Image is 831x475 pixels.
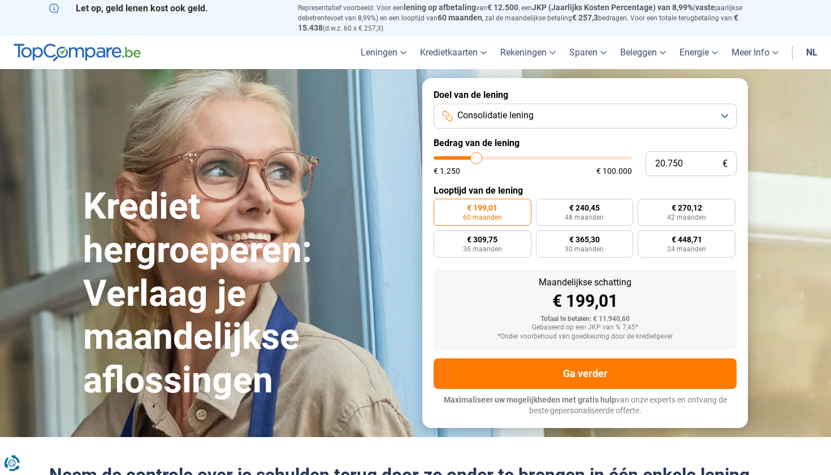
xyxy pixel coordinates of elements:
[565,214,604,221] span: 48 maanden
[443,293,728,310] div: € 199,01
[434,89,737,100] label: Doel van de lening
[463,214,502,221] span: 60 maanden
[438,13,482,22] span: 60 maanden
[404,3,476,12] span: lening op afbetaling
[443,333,728,341] div: *Onder voorbehoud van goedkeuring door de kredietgever
[673,36,725,69] a: Energie
[562,36,613,69] a: Sparen
[434,358,737,389] button: Ga verder
[467,236,497,243] span: € 309,75
[457,109,534,122] span: Consolidatie lening
[434,167,460,175] span: € 1.250
[672,236,702,243] span: € 448,71
[298,3,782,33] p: Representatief voorbeeld: Voor een van , een ( jaarlijkse debetrentevoet van 8,99%) en een loopti...
[569,204,600,212] span: € 240,45
[613,36,673,69] a: Beleggen
[722,159,728,169] span: €
[463,246,502,253] span: 36 maanden
[572,13,598,22] span: € 257,3
[494,36,562,69] a: Rekeningen
[596,167,632,175] span: € 100.000
[434,395,737,417] p: van onze experts en ontvang de beste gepersonaliseerde offerte.
[467,204,497,212] span: € 199,01
[443,324,728,332] div: Gebaseerd op een JKP van % 7,45*
[434,138,737,148] label: Bedrag van de lening
[298,13,738,32] span: € 15.438
[443,278,728,287] div: Maandelijkse schatting
[14,44,141,62] img: TopCompare
[725,36,785,69] a: Meer Info
[83,185,409,403] h1: Krediet hergroeperen: Verlaag je maandelijkse aflossingen
[799,36,824,69] a: nl
[434,185,737,196] label: Looptijd van de lening
[413,36,494,69] a: Kredietkaarten
[487,3,518,12] span: € 12.500
[667,246,706,253] span: 24 maanden
[565,246,604,253] span: 30 maanden
[444,395,616,404] span: Maximaliseer uw mogelijkheden met gratis hulp
[434,104,737,129] button: Consolidatie lening
[354,36,413,69] a: Leningen
[443,315,728,323] div: Totaal te betalen: € 11.940,60
[532,3,693,12] span: JKP (Jaarlijks Kosten Percentage) van 8,99%
[667,214,706,221] span: 42 maanden
[672,204,702,212] span: € 270,12
[49,3,284,14] p: Let op, geld lenen kost ook geld.
[569,236,600,243] span: € 365,30
[695,3,715,12] span: vaste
